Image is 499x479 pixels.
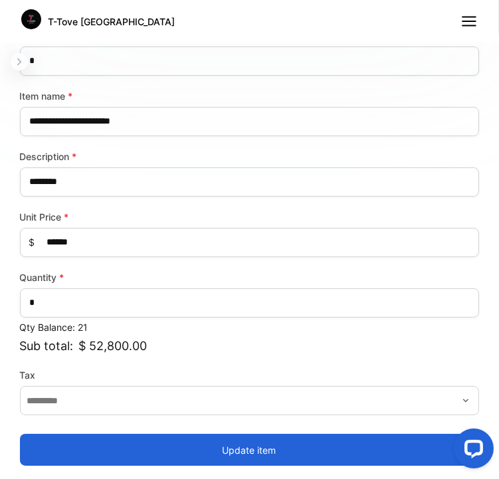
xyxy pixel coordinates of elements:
label: Description [20,149,479,163]
label: Quantity [20,270,479,284]
label: Tax [20,367,479,381]
img: Logo [21,9,41,29]
label: Item name [20,88,479,102]
button: Update item [20,434,479,466]
span: $ 52,800.00 [79,336,148,354]
p: Qty Balance: 21 [20,320,479,334]
label: Unit Price [20,209,479,223]
iframe: LiveChat chat widget [443,423,499,479]
span: $ [29,235,35,248]
p: T-Tove [GEOGRAPHIC_DATA] [48,15,175,29]
p: Sub total: [20,336,479,354]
